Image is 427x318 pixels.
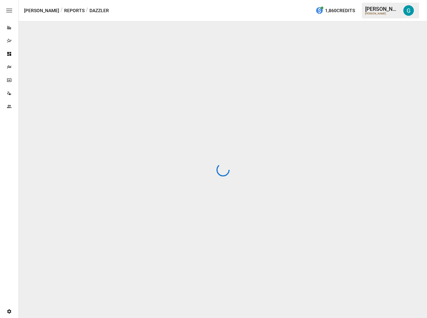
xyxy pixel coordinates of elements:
div: / [86,7,88,15]
img: Gavin Acres [403,5,414,16]
button: Reports [64,7,85,15]
button: 1,860Credits [313,5,358,17]
button: [PERSON_NAME] [24,7,59,15]
button: Gavin Acres [399,1,418,20]
span: 1,860 Credits [325,7,355,15]
div: [PERSON_NAME] [365,6,399,12]
div: / [61,7,63,15]
div: [PERSON_NAME] [365,12,399,15]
